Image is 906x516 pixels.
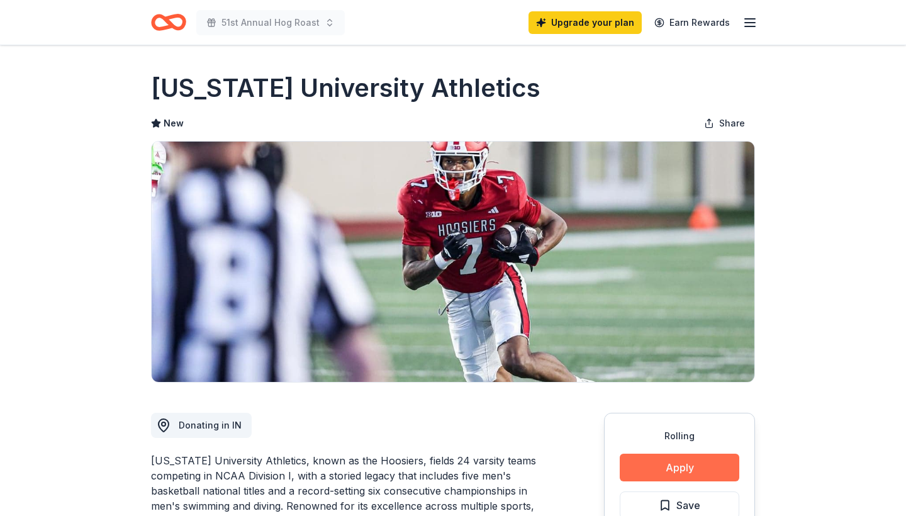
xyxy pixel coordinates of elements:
button: 51st Annual Hog Roast [196,10,345,35]
a: Upgrade your plan [528,11,642,34]
span: Save [676,497,700,513]
a: Earn Rewards [647,11,737,34]
span: New [164,116,184,131]
div: Rolling [620,429,739,444]
a: Home [151,8,186,37]
span: Share [719,116,745,131]
button: Share [694,111,755,136]
button: Apply [620,454,739,481]
span: Donating in IN [179,420,242,430]
span: 51st Annual Hog Roast [221,15,320,30]
h1: [US_STATE] University Athletics [151,70,540,106]
img: Image for Indiana University Athletics [152,142,754,382]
